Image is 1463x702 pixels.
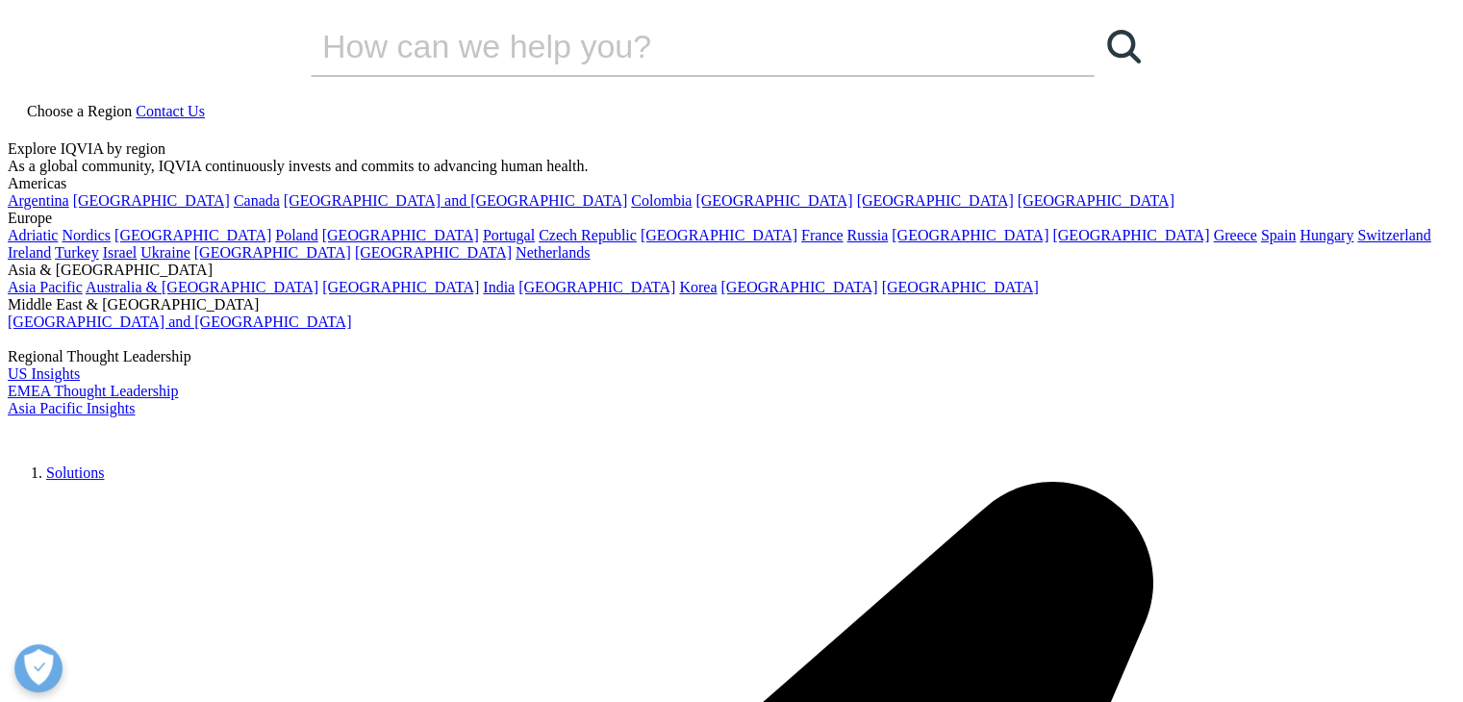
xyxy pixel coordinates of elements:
a: Argentina [8,192,69,209]
button: Abrir preferências [14,644,63,692]
a: Czech Republic [539,227,637,243]
a: Turkey [55,244,99,261]
a: Australia & [GEOGRAPHIC_DATA] [86,279,318,295]
a: [GEOGRAPHIC_DATA] [322,227,479,243]
a: Poland [275,227,317,243]
div: Regional Thought Leadership [8,348,1455,365]
a: [GEOGRAPHIC_DATA] [355,244,512,261]
a: [GEOGRAPHIC_DATA] [1018,192,1174,209]
a: [GEOGRAPHIC_DATA] [892,227,1048,243]
a: India [483,279,515,295]
a: [GEOGRAPHIC_DATA] [882,279,1039,295]
a: [GEOGRAPHIC_DATA] [695,192,852,209]
a: Colombia [631,192,692,209]
a: [GEOGRAPHIC_DATA] and [GEOGRAPHIC_DATA] [8,313,351,330]
a: Solutions [46,464,104,481]
a: EMEA Thought Leadership [8,383,178,399]
a: Spain [1261,227,1296,243]
a: Israel [103,244,138,261]
a: Greece [1213,227,1256,243]
div: Middle East & [GEOGRAPHIC_DATA] [8,296,1455,313]
a: [GEOGRAPHIC_DATA] [1052,227,1209,243]
a: Adriatic [8,227,58,243]
a: Search [1095,17,1152,75]
a: [GEOGRAPHIC_DATA] and [GEOGRAPHIC_DATA] [284,192,627,209]
a: [GEOGRAPHIC_DATA] [114,227,271,243]
div: As a global community, IQVIA continuously invests and commits to advancing human health. [8,158,1455,175]
a: Netherlands [516,244,590,261]
div: Asia & [GEOGRAPHIC_DATA] [8,262,1455,279]
a: [GEOGRAPHIC_DATA] [857,192,1014,209]
div: Americas [8,175,1455,192]
a: [GEOGRAPHIC_DATA] [518,279,675,295]
a: [GEOGRAPHIC_DATA] [641,227,797,243]
span: Choose a Region [27,103,132,119]
a: Asia Pacific Insights [8,400,135,416]
a: Portugal [483,227,535,243]
a: Contact Us [136,103,205,119]
img: IQVIA Healthcare Information Technology and Pharma Clinical Research Company [8,417,162,445]
div: Explore IQVIA by region [8,140,1455,158]
a: Asia Pacific [8,279,83,295]
a: US Insights [8,365,80,382]
a: Canada [234,192,280,209]
a: [GEOGRAPHIC_DATA] [322,279,479,295]
a: Russia [847,227,889,243]
a: Ireland [8,244,51,261]
a: [GEOGRAPHIC_DATA] [720,279,877,295]
a: Ukraine [140,244,190,261]
input: Search [311,17,1040,75]
a: France [801,227,844,243]
a: Hungary [1299,227,1353,243]
svg: Search [1107,30,1141,63]
a: Switzerland [1357,227,1430,243]
a: Nordics [62,227,111,243]
a: Korea [679,279,717,295]
a: [GEOGRAPHIC_DATA] [194,244,351,261]
div: Europe [8,210,1455,227]
a: [GEOGRAPHIC_DATA] [73,192,230,209]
